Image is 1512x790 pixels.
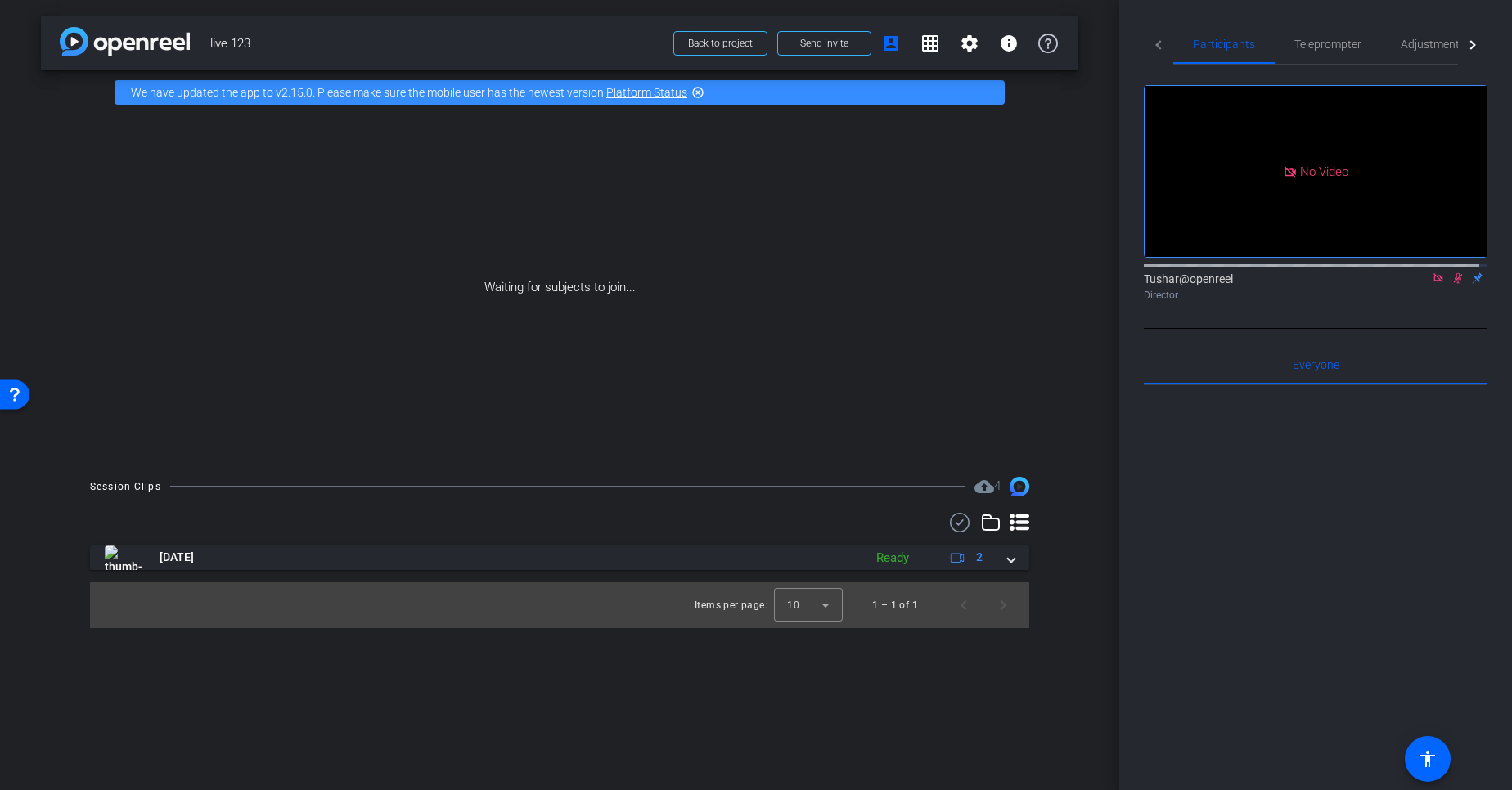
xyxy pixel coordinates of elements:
span: [DATE] [160,549,194,566]
div: We have updated the app to v2.15.0. Please make sure the mobile user has the newest version. [115,80,1005,105]
span: 2 [976,549,983,566]
span: Adjustments [1401,38,1465,50]
mat-icon: settings [960,34,979,53]
span: No Video [1300,164,1348,178]
span: live 123 [210,27,664,60]
button: Back to project [673,31,767,56]
a: Platform Status [606,86,687,99]
span: Back to project [688,38,753,49]
img: Session clips [1010,477,1029,496]
img: app-logo [60,27,190,56]
mat-icon: accessibility [1418,749,1438,769]
button: Next page [983,586,1023,625]
img: thumb-nail [105,545,142,570]
div: Waiting for subjects to join... [41,114,1078,460]
span: Teleprompter [1294,38,1361,50]
mat-icon: info [999,34,1019,53]
button: Send invite [777,31,871,56]
mat-icon: grid_on [920,34,940,53]
div: Items per page: [695,597,767,613]
mat-expansion-panel-header: thumb-nail[DATE]Ready2 [90,545,1029,570]
mat-icon: cloud_upload [974,477,994,496]
span: Send invite [800,37,848,50]
div: Session Clips [90,478,161,495]
div: 1 – 1 of 1 [872,597,918,613]
span: Destinations for your clips [974,477,1001,496]
span: Participants [1193,38,1255,50]
button: Previous page [944,586,983,625]
span: 4 [994,478,1001,493]
mat-icon: highlight_off [691,86,704,99]
div: Ready [868,549,917,568]
div: Director [1144,288,1487,303]
mat-icon: account_box [881,34,901,53]
span: Everyone [1293,359,1339,370]
div: Tushar@openreel [1144,271,1487,303]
